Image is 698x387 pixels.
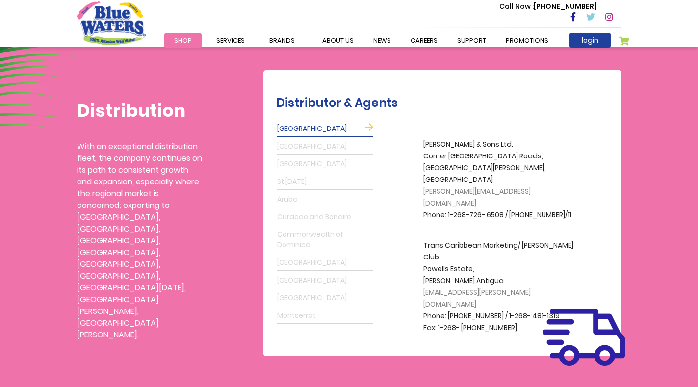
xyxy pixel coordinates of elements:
[499,1,597,12] p: [PHONE_NUMBER]
[77,1,146,45] a: store logo
[447,33,496,48] a: support
[77,141,202,341] p: With an exceptional distribution fleet, the company continues on its path to consistent growth an...
[423,186,531,208] span: [PERSON_NAME][EMAIL_ADDRESS][DOMAIN_NAME]
[174,36,192,45] span: Shop
[312,33,363,48] a: about us
[277,209,373,225] a: Curacao and Bonaire
[423,287,531,309] span: [EMAIL_ADDRESS][PERSON_NAME][DOMAIN_NAME]
[77,100,202,121] h1: Distribution
[269,36,295,45] span: Brands
[277,308,373,324] a: Montserrat
[499,1,534,11] span: Call Now :
[277,192,373,207] a: Aruba
[569,33,611,48] a: login
[276,96,617,110] h2: Distributor & Agents
[423,240,580,334] p: Trans Caribbean Marketing/ [PERSON_NAME] Club Powells Estate, [PERSON_NAME] Antigua Phone: [PHONE...
[277,139,373,155] a: [GEOGRAPHIC_DATA]
[277,290,373,306] a: [GEOGRAPHIC_DATA]
[216,36,245,45] span: Services
[277,174,373,190] a: St [DATE]
[277,156,373,172] a: [GEOGRAPHIC_DATA]
[277,255,373,271] a: [GEOGRAPHIC_DATA]
[277,227,373,253] a: Commonwealth of Dominica
[277,121,373,137] a: [GEOGRAPHIC_DATA]
[423,139,580,221] p: [PERSON_NAME] & Sons Ltd. Corner [GEOGRAPHIC_DATA] Roads, [GEOGRAPHIC_DATA][PERSON_NAME], [GEOGRA...
[363,33,401,48] a: News
[401,33,447,48] a: careers
[496,33,558,48] a: Promotions
[277,273,373,288] a: [GEOGRAPHIC_DATA]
